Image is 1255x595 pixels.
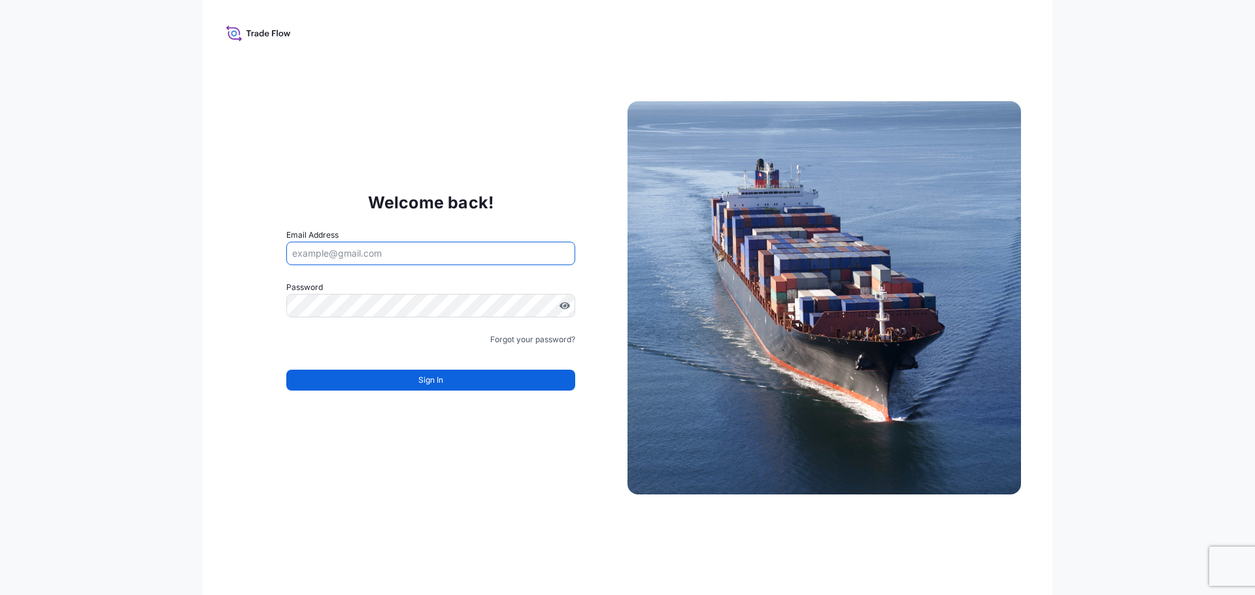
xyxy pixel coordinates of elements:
[418,374,443,387] span: Sign In
[286,281,575,294] label: Password
[286,370,575,391] button: Sign In
[627,101,1021,494] img: Ship illustration
[560,300,570,311] button: Show password
[490,333,575,346] a: Forgot your password?
[286,242,575,265] input: example@gmail.com
[286,229,339,242] label: Email Address
[368,192,494,213] p: Welcome back!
